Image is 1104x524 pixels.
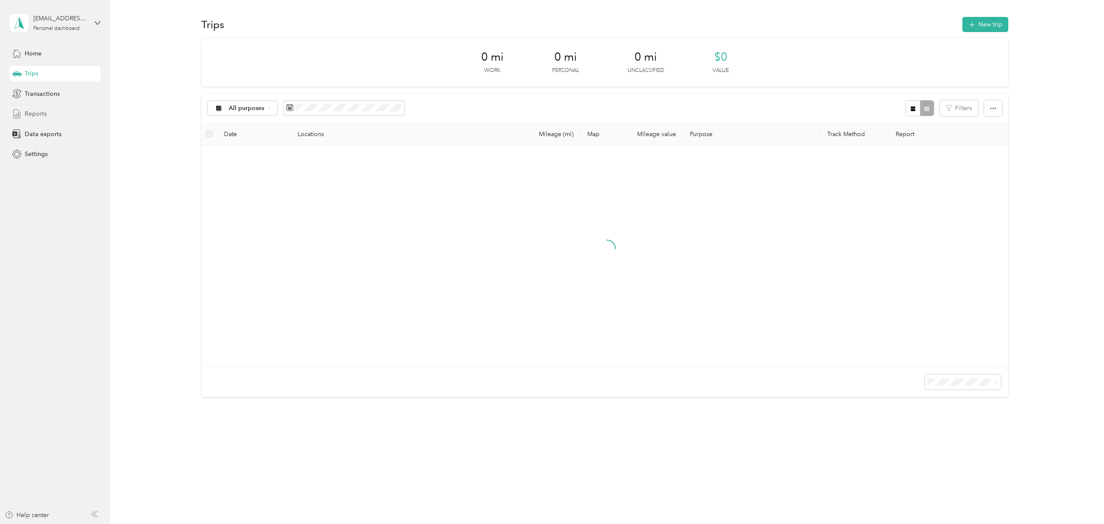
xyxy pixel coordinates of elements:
[33,26,80,31] div: Personal dashboard
[714,50,727,64] span: $0
[33,14,87,23] div: [EMAIL_ADDRESS][DOMAIN_NAME]
[201,20,224,29] h1: Trips
[940,100,978,116] button: Filters
[628,67,664,75] p: Unclassified
[25,109,47,118] span: Reports
[481,50,504,64] span: 0 mi
[554,50,577,64] span: 0 mi
[615,122,683,146] th: Mileage value
[580,122,615,146] th: Map
[516,122,580,146] th: Mileage (mi)
[5,511,49,520] button: Help center
[683,122,820,146] th: Purpose
[25,69,38,78] span: Trips
[635,50,657,64] span: 0 mi
[552,67,579,75] p: Personal
[25,89,60,98] span: Transactions
[25,130,62,139] span: Data exports
[484,67,500,75] p: Work
[962,17,1008,32] button: New trip
[217,122,291,146] th: Date
[291,122,516,146] th: Locations
[820,122,889,146] th: Track Method
[25,49,42,58] span: Home
[712,67,729,75] p: Value
[889,122,978,146] th: Report
[1055,475,1104,524] iframe: Everlance-gr Chat Button Frame
[25,150,48,159] span: Settings
[229,105,265,111] span: All purposes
